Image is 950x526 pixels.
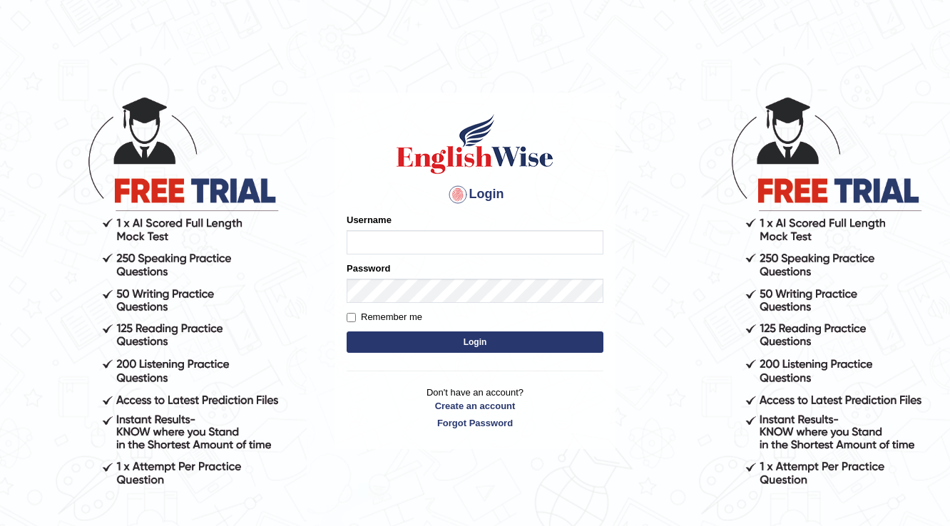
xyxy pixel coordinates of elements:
button: Login [347,331,603,353]
p: Don't have an account? [347,386,603,430]
img: Logo of English Wise sign in for intelligent practice with AI [394,112,556,176]
label: Username [347,213,392,227]
label: Remember me [347,310,422,324]
label: Password [347,262,390,275]
input: Remember me [347,313,356,322]
h4: Login [347,183,603,206]
a: Forgot Password [347,416,603,430]
a: Create an account [347,399,603,413]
